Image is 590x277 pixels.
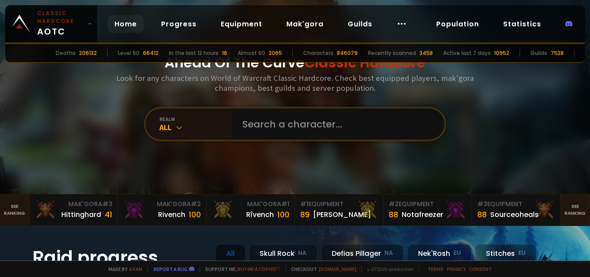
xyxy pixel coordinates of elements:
div: 7538 [551,49,564,57]
a: Mak'Gora#1Rîvench100 [206,194,295,226]
a: Mak'Gora#3Hittinghard41 [29,194,118,226]
a: Mak'gora [279,15,330,33]
small: Classic Hardcore [37,10,84,25]
div: All [216,244,245,263]
a: a fan [129,266,142,272]
span: # 1 [281,200,289,208]
div: 846079 [337,49,358,57]
div: Skull Rock [249,244,317,263]
span: Made by [103,266,142,272]
span: Support me, [200,266,280,272]
span: # 3 [477,200,487,208]
div: 10952 [494,49,509,57]
a: Home [108,15,144,33]
small: NA [298,249,307,258]
div: 66412 [143,49,159,57]
div: Guilds [530,49,547,57]
span: Checkout [285,266,356,272]
div: Hittinghard [61,209,101,220]
a: Buy me a coffee [238,266,280,272]
h3: Look for any characters on World of Warcraft Classic Hardcore. Check best equipped players, mak'g... [113,73,477,93]
a: Seeranking [561,194,590,226]
div: 100 [277,209,289,220]
div: 206132 [79,49,97,57]
small: NA [384,249,393,258]
div: Rîvench [246,209,274,220]
a: Guilds [341,15,379,33]
div: Deaths [56,49,76,57]
div: Level 60 [118,49,140,57]
a: #1Equipment89[PERSON_NAME] [295,194,384,226]
h1: Ahead Of The Curve [165,52,425,73]
div: [PERSON_NAME] [313,209,371,220]
a: Mak'Gora#2Rivench100 [118,194,206,226]
div: 16 [222,49,227,57]
div: Notafreezer [402,209,443,220]
div: Defias Pillager [321,244,404,263]
span: # 1 [300,200,308,208]
div: Mak'Gora [212,200,289,209]
div: Mak'Gora [35,200,112,209]
div: Equipment [300,200,378,209]
div: Recently scanned [368,49,416,57]
a: #2Equipment88Notafreezer [384,194,472,226]
div: Equipment [389,200,466,209]
a: Population [429,15,486,33]
span: # 3 [102,200,112,208]
h1: Raid progress [32,244,205,271]
a: Terms [428,266,444,272]
div: All [159,122,232,132]
span: AOTC [37,10,84,38]
div: 89 [300,209,310,220]
a: Statistics [496,15,548,33]
div: Nek'Rosh [407,244,472,263]
div: 2065 [269,49,282,57]
div: 41 [105,209,112,220]
div: Mak'Gora [123,200,201,209]
div: 3458 [419,49,433,57]
span: # 2 [389,200,399,208]
div: Rivench [158,209,185,220]
small: EU [518,249,526,258]
div: Active last 7 days [443,49,491,57]
div: realm [159,116,232,122]
div: Stitches [475,244,536,263]
small: EU [454,249,461,258]
a: Progress [154,15,203,33]
div: In the last 12 hours [169,49,219,57]
a: Equipment [214,15,269,33]
div: Almost 60 [238,49,265,57]
a: Privacy [447,266,466,272]
input: Search a character... [237,108,434,140]
a: [DOMAIN_NAME] [319,266,356,272]
div: Equipment [477,200,555,209]
span: # 2 [191,200,201,208]
a: Classic HardcoreAOTC [5,5,97,42]
div: 100 [189,209,201,220]
a: Consent [469,266,492,272]
div: Characters [303,49,333,57]
a: Report a bug [154,266,187,272]
div: Sourceoheals [490,209,539,220]
a: #3Equipment88Sourceoheals [472,194,561,226]
div: 88 [389,209,398,220]
span: v. d752d5 - production [362,266,413,272]
div: 88 [477,209,487,220]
